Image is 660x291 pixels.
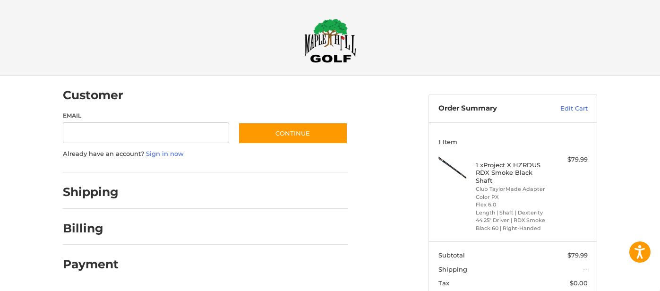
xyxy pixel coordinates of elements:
[304,18,356,63] img: Maple Hill Golf
[438,265,467,273] span: Shipping
[238,122,348,144] button: Continue
[63,149,348,159] p: Already have an account?
[438,279,449,287] span: Tax
[63,185,119,199] h2: Shipping
[550,155,588,164] div: $79.99
[438,138,588,145] h3: 1 Item
[570,279,588,287] span: $0.00
[476,193,548,201] li: Color PX
[583,265,588,273] span: --
[63,111,229,120] label: Email
[476,201,548,209] li: Flex 6.0
[476,185,548,193] li: Club TaylorMade Adapter
[567,251,588,259] span: $79.99
[476,209,548,232] li: Length | Shaft | Dexterity 44.25" Driver | RDX Smoke Black 60 | Right-Handed
[63,221,118,236] h2: Billing
[438,104,540,113] h3: Order Summary
[476,161,548,184] h4: 1 x Project X HZRDUS RDX Smoke Black Shaft
[63,257,119,272] h2: Payment
[540,104,588,113] a: Edit Cart
[63,88,123,103] h2: Customer
[146,150,184,157] a: Sign in now
[438,251,465,259] span: Subtotal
